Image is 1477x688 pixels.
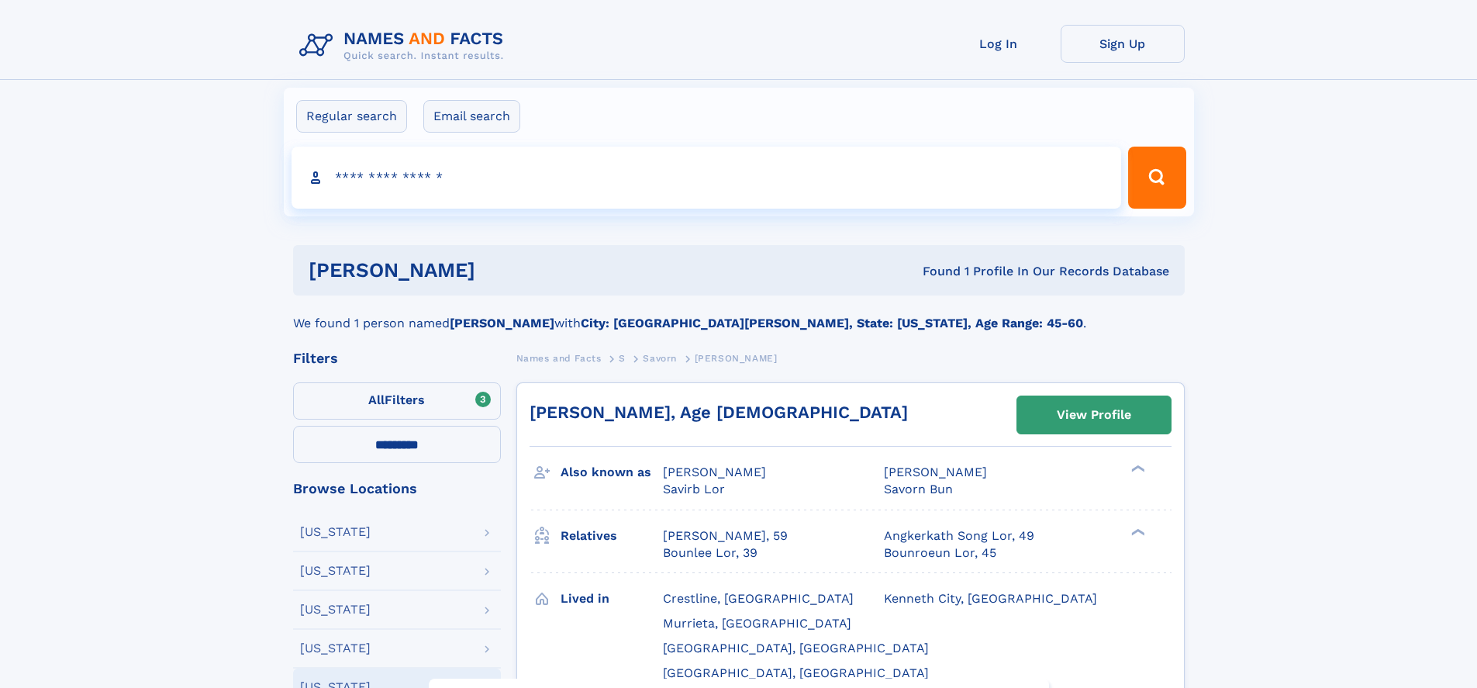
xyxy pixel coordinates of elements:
a: S [619,348,626,368]
span: Crestline, [GEOGRAPHIC_DATA] [663,591,854,606]
b: City: [GEOGRAPHIC_DATA][PERSON_NAME], State: [US_STATE], Age Range: 45-60 [581,316,1083,330]
h3: Relatives [561,523,663,549]
span: Savorn Bun [884,482,953,496]
span: [PERSON_NAME] [884,465,987,479]
div: Found 1 Profile In Our Records Database [699,263,1169,280]
a: View Profile [1017,396,1171,434]
a: [PERSON_NAME], 59 [663,527,788,545]
span: [PERSON_NAME] [695,353,778,364]
span: S [619,353,626,364]
div: ❯ [1127,464,1146,474]
a: [PERSON_NAME], Age [DEMOGRAPHIC_DATA] [530,403,908,422]
span: [GEOGRAPHIC_DATA], [GEOGRAPHIC_DATA] [663,666,929,680]
h3: Lived in [561,586,663,612]
span: All [368,392,385,407]
a: Log In [937,25,1061,63]
a: Bounroeun Lor, 45 [884,545,996,562]
span: [GEOGRAPHIC_DATA], [GEOGRAPHIC_DATA] [663,641,929,655]
input: search input [292,147,1122,209]
span: Kenneth City, [GEOGRAPHIC_DATA] [884,591,1097,606]
span: Murrieta, [GEOGRAPHIC_DATA] [663,616,851,631]
a: Names and Facts [516,348,602,368]
div: ❯ [1127,527,1146,537]
b: [PERSON_NAME] [450,316,554,330]
div: We found 1 person named with . [293,296,1185,333]
img: Logo Names and Facts [293,25,516,67]
a: Angkerkath Song Lor, 49 [884,527,1034,545]
span: [PERSON_NAME] [663,465,766,479]
div: [US_STATE] [300,565,371,577]
h1: [PERSON_NAME] [309,261,699,280]
div: [US_STATE] [300,603,371,616]
a: Savorn [643,348,677,368]
label: Email search [423,100,520,133]
a: Bounlee Lor, 39 [663,545,757,562]
div: [US_STATE] [300,526,371,538]
div: Filters [293,351,501,365]
div: Browse Locations [293,482,501,496]
label: Regular search [296,100,407,133]
span: Savirb Lor [663,482,725,496]
div: View Profile [1057,397,1131,433]
div: [US_STATE] [300,642,371,655]
button: Search Button [1128,147,1185,209]
h3: Also known as [561,459,663,486]
label: Filters [293,382,501,420]
span: Savorn [643,353,677,364]
a: Sign Up [1061,25,1185,63]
